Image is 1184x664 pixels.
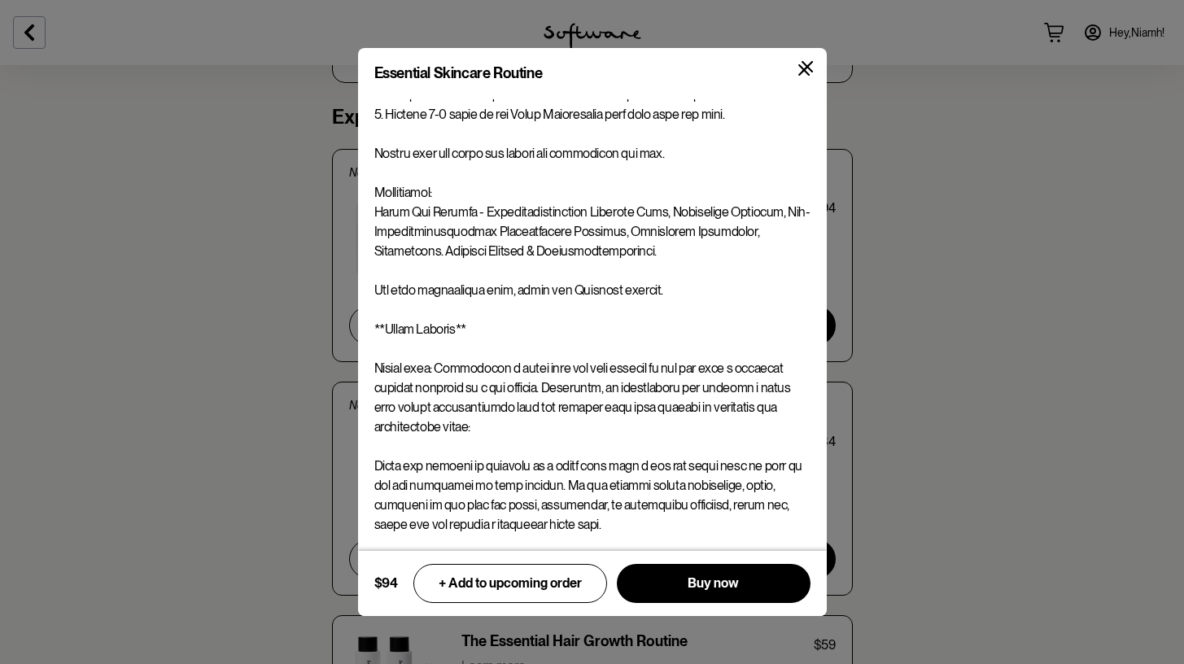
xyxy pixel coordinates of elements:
button: + Add to upcoming order [413,564,607,603]
span: Buy now [688,575,739,591]
div: $94 [374,574,398,593]
div: Essential Skincare Routine [374,64,543,83]
button: Buy now [617,564,810,603]
span: + Add to upcoming order [439,575,582,591]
